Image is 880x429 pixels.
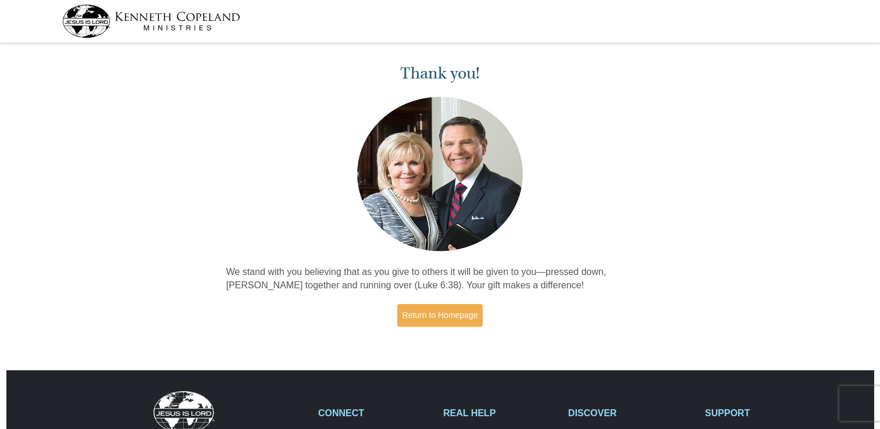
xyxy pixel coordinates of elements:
[62,5,240,38] img: kcm-header-logo.svg
[318,407,431,419] h2: CONNECT
[443,407,556,419] h2: REAL HELP
[226,64,654,83] h1: Thank you!
[354,94,526,254] img: Kenneth and Gloria
[226,266,654,292] p: We stand with you believing that as you give to others it will be given to you—pressed down, [PER...
[397,304,483,327] a: Return to Homepage
[705,407,818,419] h2: SUPPORT
[568,407,693,419] h2: DISCOVER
